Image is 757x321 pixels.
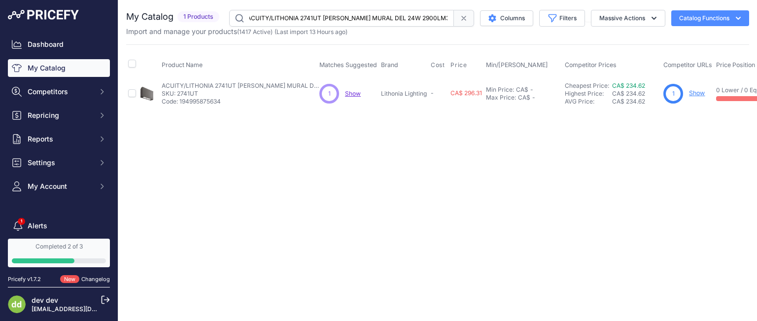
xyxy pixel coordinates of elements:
button: Cost [431,61,447,69]
p: Lithonia Lighting [381,90,427,98]
span: New [60,275,79,284]
span: Min/[PERSON_NAME] [486,61,548,69]
a: Cheapest Price: [565,82,609,89]
p: ACUITY/LITHONIA 2741UT [PERSON_NAME] MURAL DEL 24W 2900LM3K 120/277V BRONZE FCO [162,82,319,90]
a: Alerts [8,217,110,235]
span: Price [450,61,467,69]
span: Reports [28,134,92,144]
a: dev dev [32,296,58,304]
a: [EMAIL_ADDRESS][DOMAIN_NAME] [32,305,135,313]
button: Columns [480,10,533,26]
a: My Catalog [8,59,110,77]
a: Changelog [81,276,110,283]
a: Dashboard [8,36,110,53]
a: 1417 Active [239,28,271,36]
nav: Sidebar [8,36,110,272]
div: CA$ [516,86,528,94]
span: My Account [28,181,92,191]
span: Cost [431,61,445,69]
span: Product Name [162,61,203,69]
a: Show [345,90,361,97]
span: (Last import 13 Hours ago) [275,28,347,36]
button: Settings [8,154,110,172]
span: Settings [28,158,92,168]
div: CA$ [518,94,530,102]
div: CA$ 234.62 [612,98,659,106]
input: Search [229,10,454,27]
a: Show [689,89,705,97]
span: Brand [381,61,398,69]
button: My Account [8,178,110,195]
div: - [530,94,535,102]
div: Pricefy v1.7.2 [8,275,41,284]
span: Price Position [716,61,755,69]
p: Import and manage your products [126,27,347,36]
span: Competitors [28,87,92,97]
button: Filters [539,10,585,27]
button: Catalog Functions [671,10,749,26]
span: - [431,89,434,97]
div: - [528,86,533,94]
span: Competitor URLs [663,61,712,69]
span: 1 [328,89,331,98]
span: CA$ 234.62 [612,90,645,97]
button: Competitors [8,83,110,101]
span: Matches Suggested [319,61,377,69]
h2: My Catalog [126,10,173,24]
a: CA$ 234.62 [612,82,645,89]
button: Reports [8,130,110,148]
div: Max Price: [486,94,516,102]
div: Highest Price: [565,90,612,98]
div: Min Price: [486,86,514,94]
span: Repricing [28,110,92,120]
span: CA$ 296.31 [450,89,482,97]
span: 1 [672,89,675,98]
img: Pricefy Logo [8,10,79,20]
button: Price [450,61,469,69]
div: Completed 2 of 3 [12,243,106,250]
span: Competitor Prices [565,61,617,69]
span: ( ) [237,28,273,36]
p: Code: 194995875634 [162,98,319,106]
a: Completed 2 of 3 [8,239,110,267]
button: Massive Actions [591,10,665,27]
p: SKU: 2741UT [162,90,319,98]
span: 1 Products [177,11,219,23]
button: Repricing [8,107,110,124]
div: AVG Price: [565,98,612,106]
